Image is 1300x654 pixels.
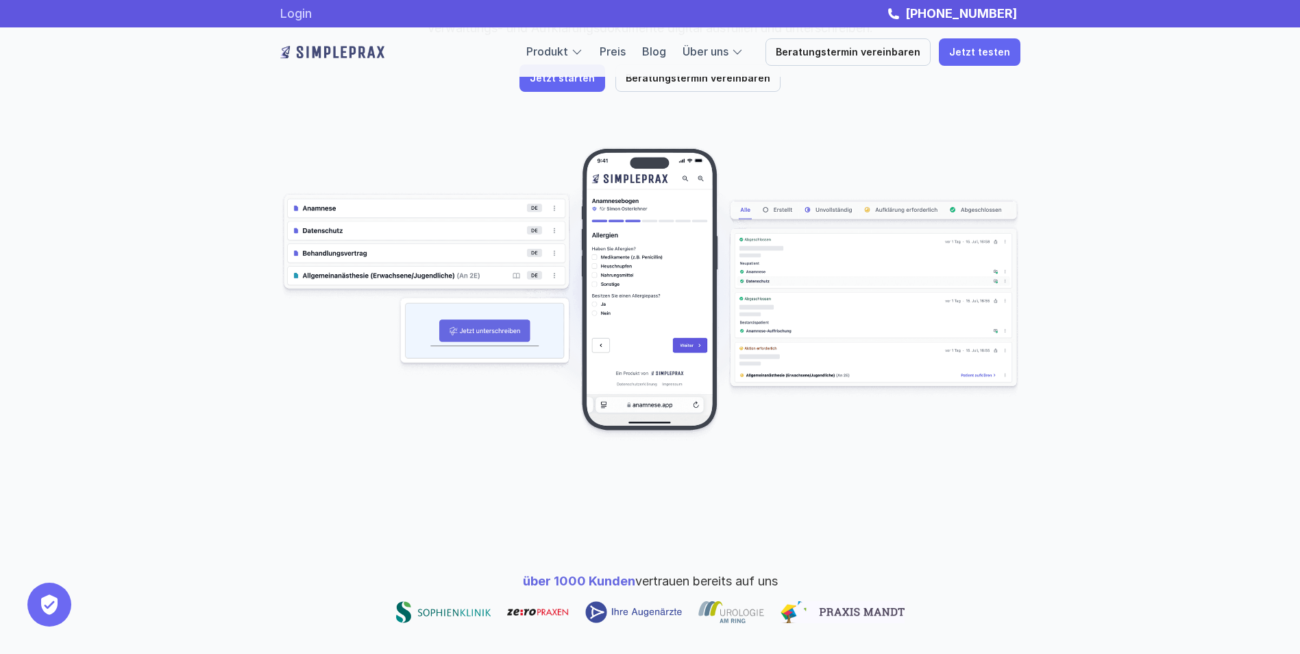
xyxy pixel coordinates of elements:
[523,572,778,590] p: vertrauen bereits auf uns
[523,574,635,588] span: über 1000 Kunden
[902,6,1020,21] a: [PHONE_NUMBER]
[776,47,920,58] p: Beratungstermin vereinbaren
[600,45,626,58] a: Preis
[949,47,1010,58] p: Jetzt testen
[280,147,1020,441] img: Beispielscreenshots aus der Simpleprax Anwendung
[519,64,605,92] a: Jetzt starten
[530,73,595,84] p: Jetzt starten
[615,64,781,92] a: Beratungstermin vereinbaren
[526,45,568,58] a: Produkt
[280,6,312,21] a: Login
[939,38,1020,66] a: Jetzt testen
[642,45,666,58] a: Blog
[626,73,770,84] p: Beratungstermin vereinbaren
[905,6,1017,21] strong: [PHONE_NUMBER]
[765,38,931,66] a: Beratungstermin vereinbaren
[683,45,728,58] a: Über uns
